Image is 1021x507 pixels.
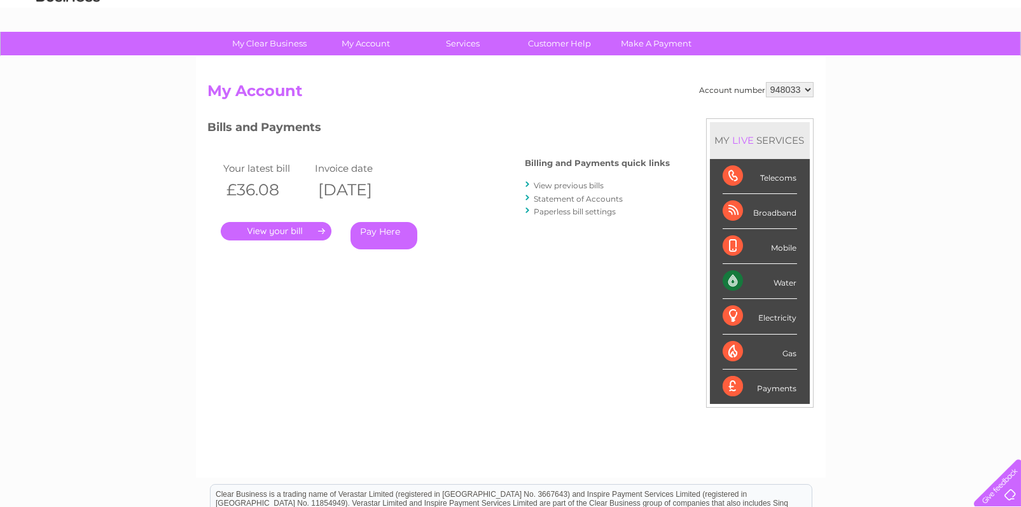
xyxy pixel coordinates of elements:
[351,222,417,249] a: Pay Here
[723,194,797,229] div: Broadband
[534,194,623,204] a: Statement of Accounts
[534,181,604,190] a: View previous bills
[312,160,403,177] td: Invoice date
[723,229,797,264] div: Mobile
[723,159,797,194] div: Telecoms
[410,32,515,55] a: Services
[781,6,869,22] a: 0333 014 3131
[525,158,670,168] h4: Billing and Payments quick links
[723,264,797,299] div: Water
[730,134,757,146] div: LIVE
[604,32,709,55] a: Make A Payment
[979,54,1009,64] a: Log out
[797,54,821,64] a: Water
[710,122,810,158] div: MY SERVICES
[36,33,101,72] img: logo.png
[221,177,312,203] th: £36.08
[865,54,903,64] a: Telecoms
[208,118,670,141] h3: Bills and Payments
[700,82,814,97] div: Account number
[910,54,929,64] a: Blog
[534,207,616,216] a: Paperless bill settings
[723,370,797,404] div: Payments
[723,299,797,334] div: Electricity
[312,177,403,203] th: [DATE]
[507,32,612,55] a: Customer Help
[314,32,419,55] a: My Account
[221,160,312,177] td: Your latest bill
[829,54,857,64] a: Energy
[936,54,968,64] a: Contact
[217,32,322,55] a: My Clear Business
[211,7,812,62] div: Clear Business is a trading name of Verastar Limited (registered in [GEOGRAPHIC_DATA] No. 3667643...
[208,82,814,106] h2: My Account
[723,335,797,370] div: Gas
[221,222,331,240] a: .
